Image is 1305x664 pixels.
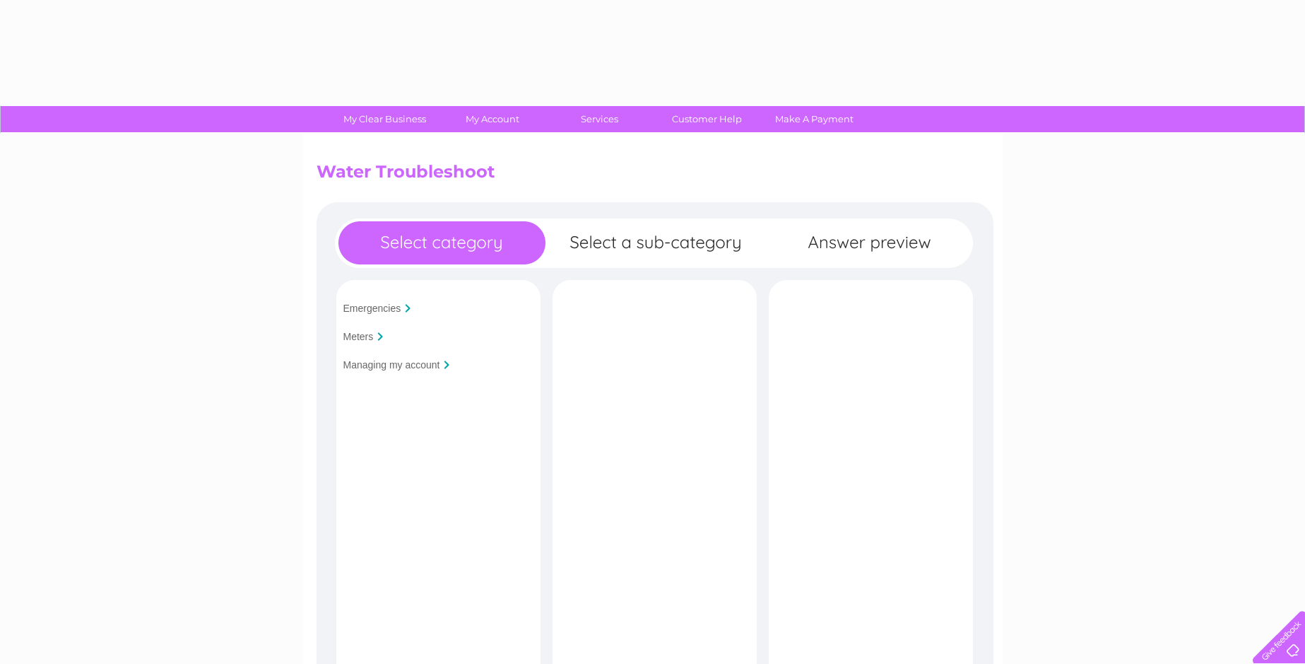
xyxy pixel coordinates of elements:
[317,162,989,189] h2: Water Troubleshoot
[343,331,374,342] input: Meters
[541,106,658,132] a: Services
[343,359,440,371] input: Managing my account
[326,106,443,132] a: My Clear Business
[649,106,765,132] a: Customer Help
[343,303,401,314] input: Emergencies
[434,106,550,132] a: My Account
[756,106,873,132] a: Make A Payment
